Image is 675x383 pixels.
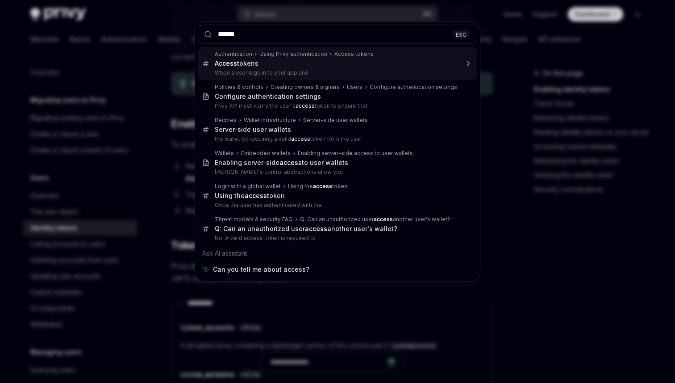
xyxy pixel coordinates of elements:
[215,183,281,190] div: Login with a global wallet
[291,135,310,142] b: access
[215,93,321,101] div: Configure authentication settings
[215,126,291,134] div: Server-side user wallets
[215,216,293,223] div: Threat models & security FAQ
[215,235,458,242] p: No. A valid access token is required to
[215,51,252,58] div: Authentication
[215,150,234,157] div: Wallets
[213,265,309,274] span: Can you tell me about access?
[241,150,291,157] div: Embedded wallets
[215,102,458,109] p: Privy API must verify the user's token to ensure that
[313,183,332,189] b: access
[215,202,458,209] p: Once the user has authenticated with the
[303,117,368,124] div: Server-side user wallets
[215,135,458,143] p: the wallet by requiring a valid token from the user
[279,159,302,166] b: access
[244,117,296,124] div: Wallet infrastructure
[215,168,458,176] p: [PERSON_NAME]'s control abstractions allow you
[300,216,450,223] div: Q: Can an unauthorized user another user's wallet?
[215,159,348,167] div: Enabling server-side to user wallets
[271,84,340,91] div: Creating owners & signers
[215,59,258,67] div: tokens
[215,117,237,124] div: Recipes
[288,183,347,190] div: Using the token
[215,192,285,200] div: Using the token
[245,192,267,199] b: access
[298,150,413,157] div: Enabling server-side access to user wallets
[215,225,397,233] div: Q: Can an unauthorized user another user's wallet?
[215,69,458,76] p: When a user logs in to your app and
[374,216,393,223] b: access
[198,245,477,261] div: Ask AI assistant
[215,59,237,67] b: Access
[215,84,263,91] div: Policies & controls
[453,29,469,39] div: ESC
[334,51,374,58] div: Access tokens
[259,51,327,58] div: Using Privy authentication
[370,84,457,91] div: Configure authentication settings
[347,84,362,91] div: Users
[305,225,327,232] b: access
[296,102,315,109] b: access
